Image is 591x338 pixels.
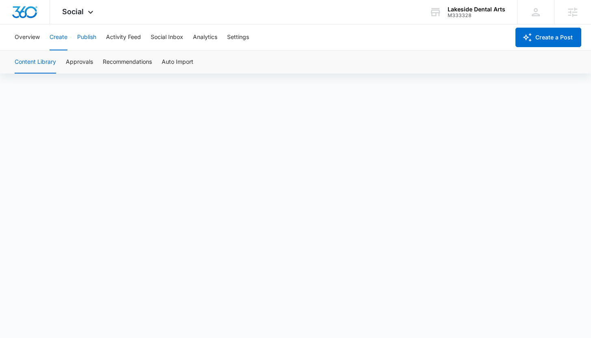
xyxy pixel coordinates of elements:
[77,24,96,50] button: Publish
[50,24,67,50] button: Create
[162,51,193,74] button: Auto Import
[515,28,581,47] button: Create a Post
[62,7,84,16] span: Social
[106,24,141,50] button: Activity Feed
[15,24,40,50] button: Overview
[448,6,505,13] div: account name
[448,13,505,18] div: account id
[151,24,183,50] button: Social Inbox
[66,51,93,74] button: Approvals
[103,51,152,74] button: Recommendations
[193,24,217,50] button: Analytics
[15,51,56,74] button: Content Library
[227,24,249,50] button: Settings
